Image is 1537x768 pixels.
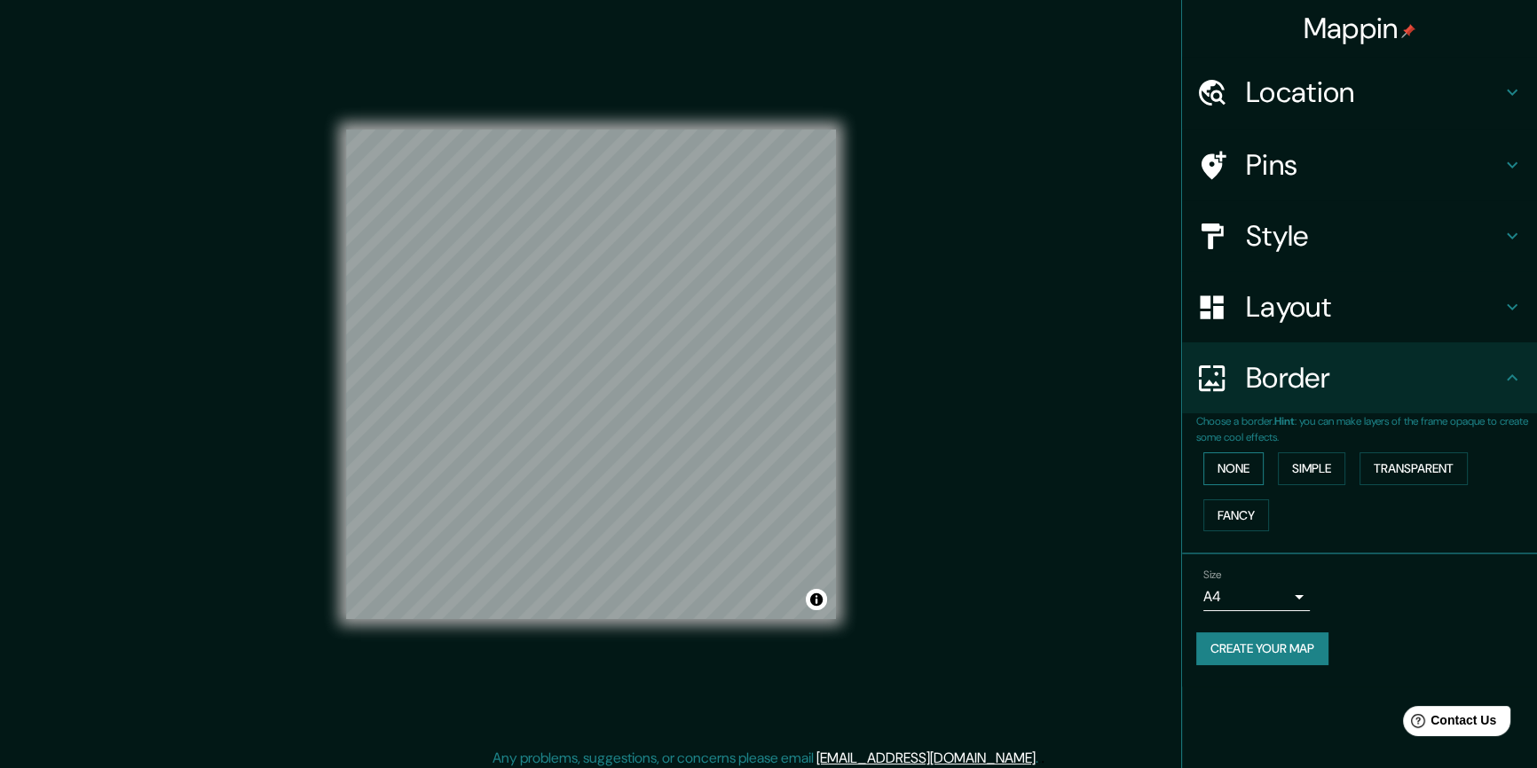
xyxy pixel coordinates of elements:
[1196,632,1328,665] button: Create your map
[1360,452,1468,485] button: Transparent
[1203,499,1269,532] button: Fancy
[1246,289,1502,325] h4: Layout
[1182,342,1537,413] div: Border
[1274,414,1295,428] b: Hint
[1182,57,1537,128] div: Location
[806,589,827,610] button: Toggle attribution
[1379,699,1517,748] iframe: Help widget launcher
[1246,360,1502,396] h4: Border
[1203,568,1222,583] label: Size
[1401,24,1415,38] img: pin-icon.png
[1182,129,1537,200] div: Pins
[816,748,1036,767] a: [EMAIL_ADDRESS][DOMAIN_NAME]
[1278,452,1345,485] button: Simple
[1203,583,1310,611] div: A4
[346,129,836,619] canvas: Map
[1246,147,1502,183] h4: Pins
[1182,200,1537,271] div: Style
[1304,11,1416,46] h4: Mappin
[1203,452,1264,485] button: None
[1182,271,1537,342] div: Layout
[1196,413,1537,445] p: Choose a border. : you can make layers of the frame opaque to create some cool effects.
[1246,74,1502,110] h4: Location
[1246,218,1502,254] h4: Style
